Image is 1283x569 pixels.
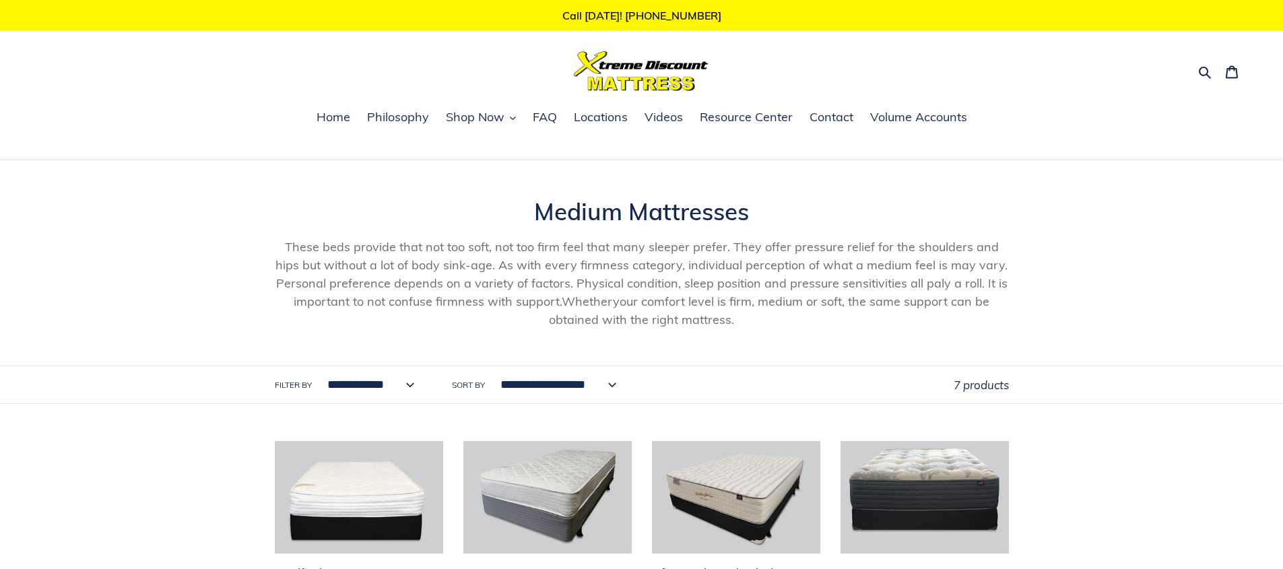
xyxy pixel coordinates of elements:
span: Locations [574,109,628,125]
label: Filter by [275,379,312,391]
a: Home [310,108,357,128]
img: Xtreme Discount Mattress [574,51,709,91]
a: Contact [803,108,860,128]
a: Volume Accounts [863,108,974,128]
p: These beds provide that not too soft, not too firm feel that many sleeper prefer. They offer pres... [275,238,1009,329]
span: Videos [645,109,683,125]
a: Philosophy [360,108,436,128]
label: Sort by [452,379,485,391]
span: Whether [562,294,613,309]
span: 7 products [954,378,1009,392]
span: Volume Accounts [870,109,967,125]
span: Home [317,109,350,125]
a: Videos [638,108,690,128]
span: Medium Mattresses [534,197,749,226]
span: Resource Center [700,109,793,125]
a: Locations [567,108,634,128]
span: Shop Now [446,109,504,125]
span: FAQ [533,109,557,125]
a: Resource Center [693,108,799,128]
button: Shop Now [439,108,523,128]
span: Contact [810,109,853,125]
a: FAQ [526,108,564,128]
span: Philosophy [367,109,429,125]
